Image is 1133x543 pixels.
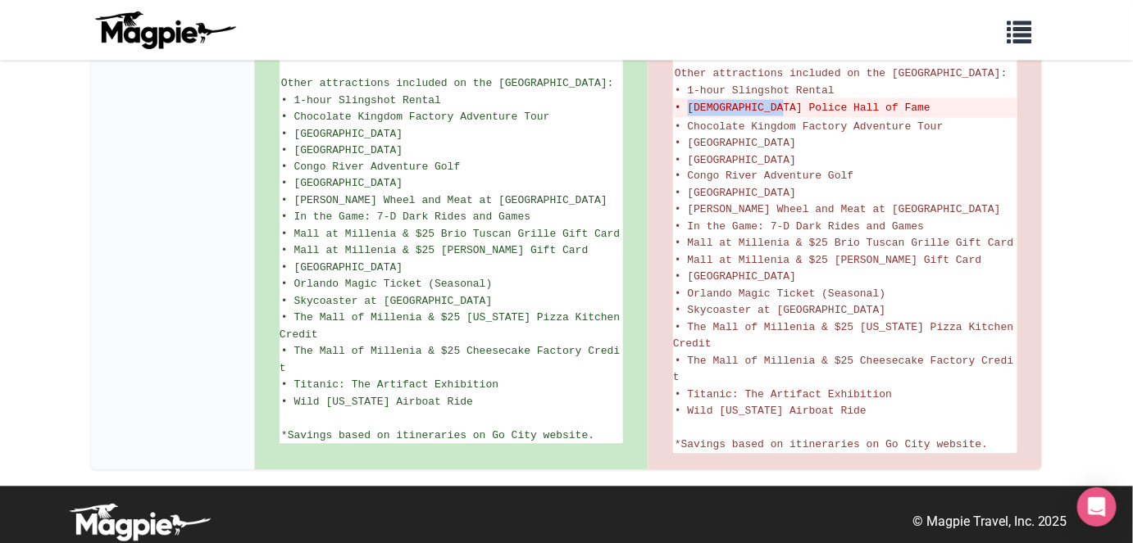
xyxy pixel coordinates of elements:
span: • Chocolate Kingdom Factory Adventure Tour [675,120,944,133]
span: • [PERSON_NAME] Wheel and Meat at [GEOGRAPHIC_DATA] [675,204,1001,216]
span: • The Mall of Millenia & $25 [US_STATE] Pizza Kitchen Credit [673,322,1020,351]
span: • The Mall of Millenia & $25 Cheesecake Factory Credit [280,346,620,375]
span: • Wild [US_STATE] Airboat Ride [675,405,867,418]
span: • Titanic: The Artifact Exhibition [281,379,498,391]
span: • Mall at Millenia & $25 Brio Tuscan Grille Gift Card [281,229,620,241]
span: • Mall at Millenia & $25 Brio Tuscan Grille Gift Card [675,238,1013,250]
span: • [GEOGRAPHIC_DATA] [281,128,403,140]
span: • Skycoaster at [GEOGRAPHIC_DATA] [281,296,492,308]
div: Open Intercom Messenger [1077,487,1117,527]
span: • [GEOGRAPHIC_DATA] [675,188,796,200]
span: • [GEOGRAPHIC_DATA] [281,262,403,274]
span: • [GEOGRAPHIC_DATA] [281,144,403,156]
img: logo-white-d94fa1abed81b67a048b3d0f0ab5b955.png [66,503,213,542]
span: • Titanic: The Artifact Exhibition [675,389,892,401]
span: • [PERSON_NAME] Wheel and Meat at [GEOGRAPHIC_DATA] [281,195,607,207]
span: *Savings based on itineraries on Go City website. [281,430,594,442]
span: • [GEOGRAPHIC_DATA] [675,271,796,283]
img: logo-ab69f6fb50320c5b225c76a69d11143b.png [91,11,239,50]
span: • Mall at Millenia & $25 [PERSON_NAME] Gift Card [281,245,588,257]
span: • In the Game: 7-D Dark Rides and Games [675,221,924,233]
span: • [GEOGRAPHIC_DATA] [675,137,796,149]
span: Other attractions included on the [GEOGRAPHIC_DATA]: [281,77,614,89]
span: • Wild [US_STATE] Airboat Ride [281,396,473,409]
span: • Orlando Magic Ticket (Seasonal) [281,278,492,291]
span: • Congo River Adventure Golf [281,161,460,174]
span: Other attractions included on the [GEOGRAPHIC_DATA]: [675,67,1008,79]
span: • The Mall of Millenia & $25 [US_STATE] Pizza Kitchen Credit [280,312,626,342]
span: • Skycoaster at [GEOGRAPHIC_DATA] [675,305,885,317]
del: • [DEMOGRAPHIC_DATA] Police Hall of Fame [675,100,1016,116]
span: • In the Game: 7-D Dark Rides and Games [281,211,530,224]
span: • Orlando Magic Ticket (Seasonal) [675,288,885,301]
span: • Mall at Millenia & $25 [PERSON_NAME] Gift Card [675,255,981,267]
span: *Savings based on itineraries on Go City website. [675,439,988,451]
span: • 1-hour Slingshot Rental [281,94,441,106]
span: • 1-hour Slingshot Rental [675,84,835,97]
span: • Congo River Adventure Golf [675,170,853,183]
span: • [GEOGRAPHIC_DATA] [281,178,403,190]
p: © Magpie Travel, Inc. 2025 [912,512,1067,533]
span: • [GEOGRAPHIC_DATA] [675,154,796,166]
span: • Chocolate Kingdom Factory Adventure Tour [281,111,550,123]
span: • The Mall of Millenia & $25 Cheesecake Factory Credit [673,355,1013,385]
